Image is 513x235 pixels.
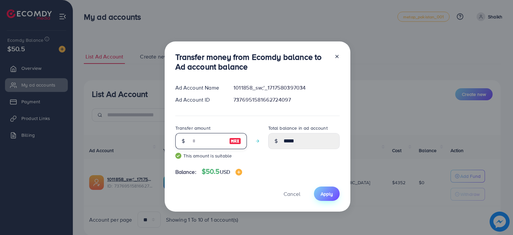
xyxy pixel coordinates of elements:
span: USD [220,168,230,175]
span: Cancel [284,190,300,198]
img: guide [175,153,181,159]
div: 1011858_sw;'_1717580397034 [228,84,345,92]
span: Apply [321,191,333,197]
div: Ad Account ID [170,96,228,104]
label: Transfer amount [175,125,210,131]
h4: $50.5 [202,167,242,176]
span: Balance: [175,168,196,176]
div: 7376951581662724097 [228,96,345,104]
div: Ad Account Name [170,84,228,92]
small: This amount is suitable [175,152,247,159]
h3: Transfer money from Ecomdy balance to Ad account balance [175,52,329,72]
label: Total balance in ad account [268,125,328,131]
img: image [229,137,241,145]
button: Apply [314,187,340,201]
button: Cancel [275,187,309,201]
img: image [235,169,242,175]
